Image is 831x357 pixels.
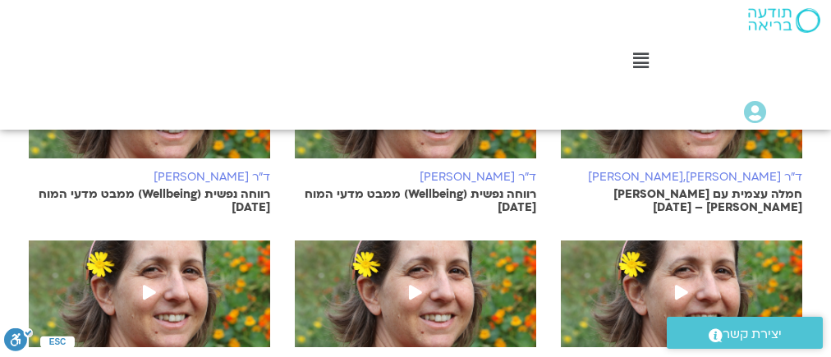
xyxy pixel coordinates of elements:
img: תודעה בריאה [748,8,820,33]
a: ד"ר [PERSON_NAME]רווחה נפשית (Wellbeing) ממבט מדעי המוח [DATE] [295,52,536,214]
p: רווחה נפשית (Wellbeing) ממבט מדעי המוח [DATE] [29,188,270,214]
p: חמלה עצמית עם [PERSON_NAME] [PERSON_NAME] – [DATE] [561,188,802,214]
h6: ד"ר [PERSON_NAME] [29,171,270,184]
p: רווחה נפשית (Wellbeing) ממבט מדעי המוח [DATE] [295,188,536,214]
a: ד"ר [PERSON_NAME],[PERSON_NAME]חמלה עצמית עם [PERSON_NAME] [PERSON_NAME] – [DATE] [561,52,802,214]
a: ד"ר [PERSON_NAME]רווחה נפשית (Wellbeing) ממבט מדעי המוח [DATE] [29,52,270,214]
a: יצירת קשר [667,317,823,349]
span: יצירת קשר [723,323,782,346]
h6: ד"ר [PERSON_NAME],[PERSON_NAME] [561,171,802,184]
h6: ד"ר [PERSON_NAME] [295,171,536,184]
